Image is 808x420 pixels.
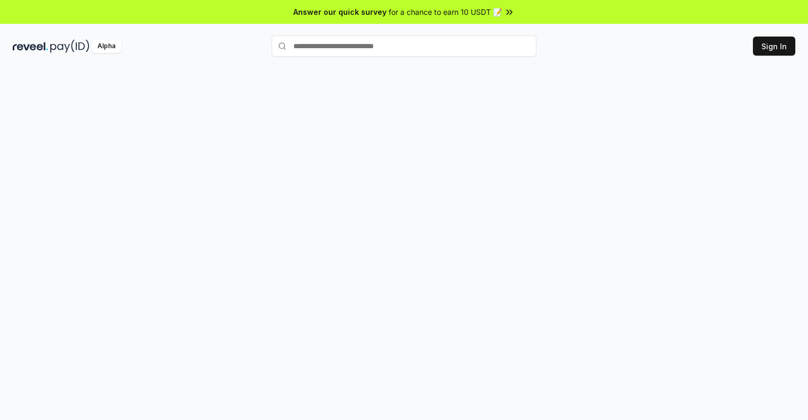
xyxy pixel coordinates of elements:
[753,37,795,56] button: Sign In
[92,40,121,53] div: Alpha
[293,6,387,17] span: Answer our quick survey
[389,6,502,17] span: for a chance to earn 10 USDT 📝
[50,40,89,53] img: pay_id
[13,40,48,53] img: reveel_dark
